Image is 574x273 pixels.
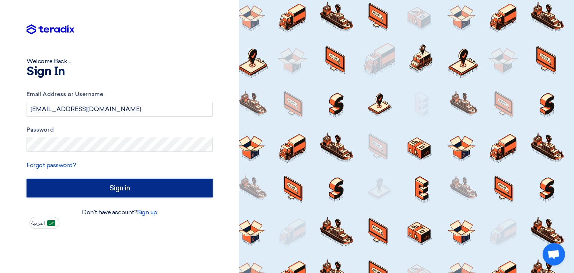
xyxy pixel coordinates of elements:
label: Password [27,126,213,134]
button: العربية [30,217,59,229]
div: Don't have account? [27,208,213,217]
input: Sign in [27,179,213,197]
h1: Sign In [27,66,213,78]
a: Forgot password? [27,162,76,169]
img: ar-AR.png [47,220,55,226]
a: Sign up [137,209,157,216]
span: العربية [31,221,45,226]
div: Open chat [543,243,565,266]
div: Welcome Back ... [27,57,213,66]
label: Email Address or Username [27,90,213,99]
img: Teradix logo [27,24,74,35]
input: Enter your business email or username [27,102,213,117]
